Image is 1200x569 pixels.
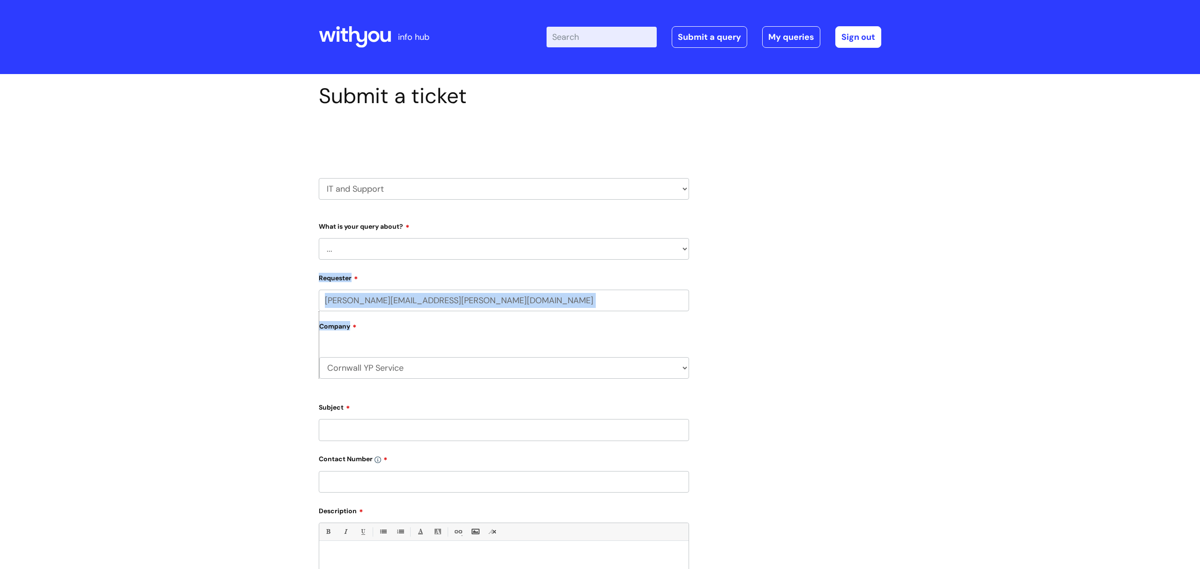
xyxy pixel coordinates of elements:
[547,26,881,48] div: | -
[319,130,689,148] h2: Select issue type
[319,271,689,282] label: Requester
[394,526,406,538] a: 1. Ordered List (Ctrl-Shift-8)
[375,457,381,463] img: info-icon.svg
[319,400,689,412] label: Subject
[452,526,464,538] a: Link
[319,219,689,231] label: What is your query about?
[322,526,334,538] a: Bold (Ctrl-B)
[835,26,881,48] a: Sign out
[469,526,481,538] a: Insert Image...
[319,452,689,463] label: Contact Number
[377,526,389,538] a: • Unordered List (Ctrl-Shift-7)
[547,27,657,47] input: Search
[319,319,689,340] label: Company
[319,504,689,515] label: Description
[398,30,429,45] p: info hub
[319,83,689,109] h1: Submit a ticket
[487,526,498,538] a: Remove formatting (Ctrl-\)
[762,26,820,48] a: My queries
[319,290,689,311] input: Email
[357,526,368,538] a: Underline(Ctrl-U)
[414,526,426,538] a: Font Color
[672,26,747,48] a: Submit a query
[432,526,443,538] a: Back Color
[339,526,351,538] a: Italic (Ctrl-I)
